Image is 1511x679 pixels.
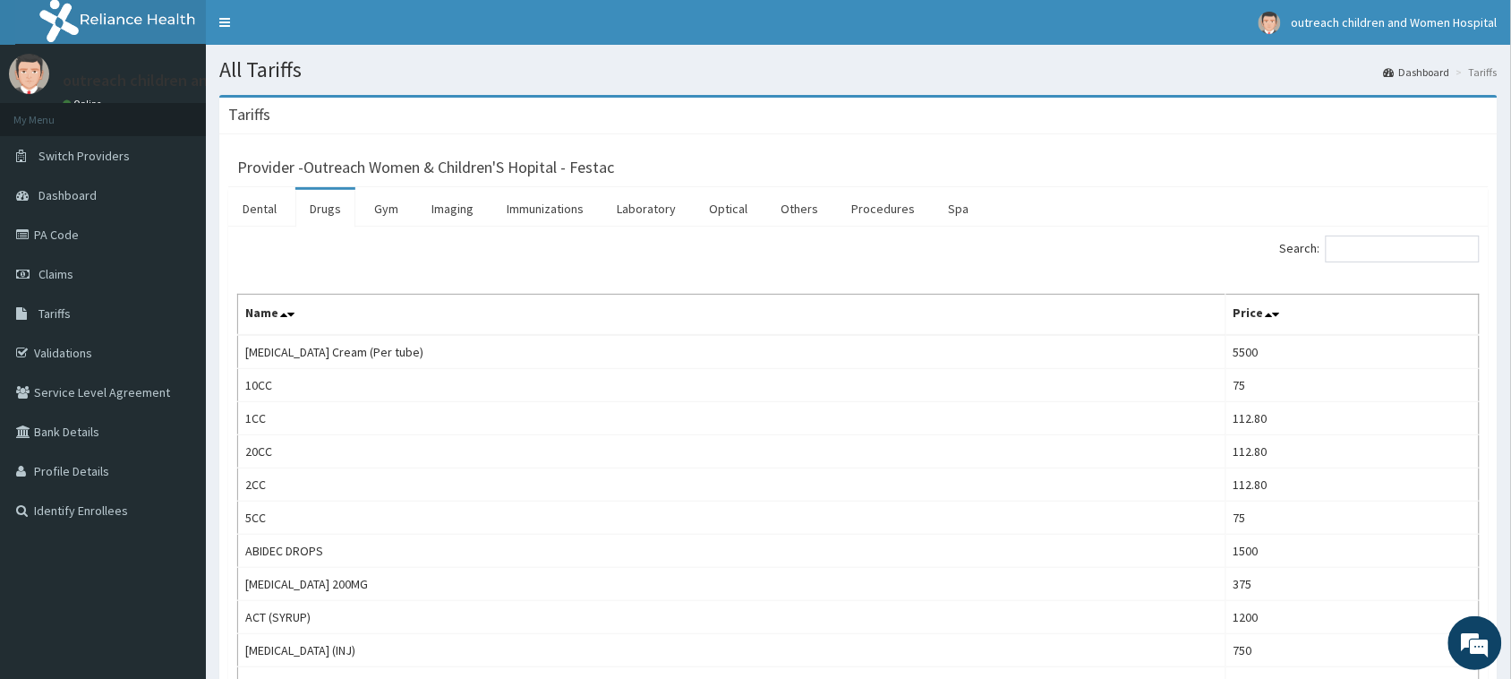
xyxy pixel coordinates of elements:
[766,190,832,228] a: Others
[1292,14,1498,30] span: outreach children and Women Hospital
[219,58,1498,82] h1: All Tariffs
[63,98,106,110] a: Online
[1226,468,1480,502] td: 112.80
[1226,369,1480,402] td: 75
[238,295,1226,336] th: Name
[9,54,49,94] img: User Image
[1452,64,1498,80] li: Tariffs
[602,190,690,228] a: Laboratory
[360,190,413,228] a: Gym
[228,190,291,228] a: Dental
[1226,502,1480,535] td: 75
[695,190,762,228] a: Optical
[238,468,1226,502] td: 2CC
[417,190,488,228] a: Imaging
[1226,568,1480,601] td: 375
[295,190,355,228] a: Drugs
[238,402,1226,435] td: 1CC
[1226,295,1480,336] th: Price
[238,435,1226,468] td: 20CC
[837,190,929,228] a: Procedures
[238,634,1226,667] td: [MEDICAL_DATA] (INJ)
[38,148,130,164] span: Switch Providers
[1226,435,1480,468] td: 112.80
[1226,634,1480,667] td: 750
[238,568,1226,601] td: [MEDICAL_DATA] 200MG
[1226,535,1480,568] td: 1500
[1384,64,1450,80] a: Dashboard
[238,369,1226,402] td: 10CC
[1226,335,1480,369] td: 5500
[934,190,983,228] a: Spa
[1226,601,1480,634] td: 1200
[1326,236,1480,262] input: Search:
[238,335,1226,369] td: [MEDICAL_DATA] Cream (Per tube)
[1280,236,1480,262] label: Search:
[238,535,1226,568] td: ABIDEC DROPS
[63,73,335,89] p: outreach children and Women Hospital
[237,159,614,176] h3: Provider - Outreach Women & Children'S Hopital - Festac
[1226,402,1480,435] td: 112.80
[38,187,97,203] span: Dashboard
[38,266,73,282] span: Claims
[238,601,1226,634] td: ACT (SYRUP)
[492,190,598,228] a: Immunizations
[38,305,71,322] span: Tariffs
[238,502,1226,535] td: 5CC
[228,107,270,123] h3: Tariffs
[1259,12,1281,34] img: User Image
